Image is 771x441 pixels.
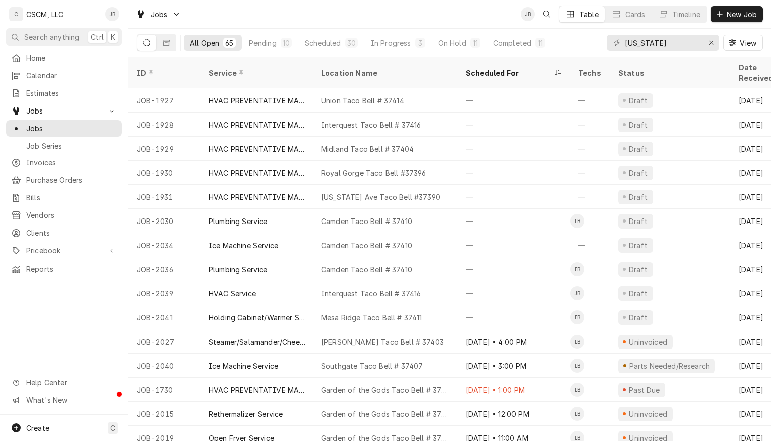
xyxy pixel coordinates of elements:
[6,67,122,84] a: Calendar
[209,385,305,395] div: HVAC PREVENTATIVE MAINTENANCE
[128,113,201,137] div: JOB-1928
[128,209,201,233] div: JOB-2030
[570,214,584,228] div: Izaia Bain's Avatar
[458,354,570,378] div: [DATE] • 3:00 PM
[26,105,102,116] span: Jobs
[570,310,584,324] div: Izaia Bain's Avatar
[458,329,570,354] div: [DATE] • 4:00 PM
[627,144,649,154] div: Draft
[521,7,535,21] div: JB
[128,329,201,354] div: JOB-2027
[6,138,122,154] a: Job Series
[321,337,444,347] div: [PERSON_NAME] Taco Bell # 37403
[570,262,584,276] div: Izaia Bain's Avatar
[26,88,117,98] span: Estimates
[6,154,122,171] a: Invoices
[209,192,305,202] div: HVAC PREVENTATIVE MAINTENANCE
[111,32,115,42] span: K
[472,38,478,48] div: 11
[493,38,531,48] div: Completed
[209,409,283,419] div: Rethermalizer Service
[458,113,570,137] div: —
[321,361,423,371] div: Southgate Taco Bell # 37407
[458,378,570,402] div: [DATE] • 1:00 PM
[6,172,122,188] a: Purchase Orders
[417,38,423,48] div: 3
[458,161,570,185] div: —
[6,261,122,277] a: Reports
[570,359,584,373] div: Izaia Bain's Avatar
[91,32,104,42] span: Ctrl
[466,68,552,78] div: Scheduled For
[321,240,412,251] div: Camden Taco Bell # 37410
[627,240,649,251] div: Draft
[24,32,79,42] span: Search anything
[570,88,610,113] div: —
[537,38,543,48] div: 11
[128,402,201,426] div: JOB-2015
[6,225,122,241] a: Clients
[627,95,649,106] div: Draft
[6,85,122,101] a: Estimates
[321,216,412,227] div: Camden Taco Bell # 37410
[628,409,669,419] div: Uninvoiced
[26,175,117,185] span: Purchase Orders
[128,88,201,113] div: JOB-1927
[26,53,117,63] span: Home
[570,137,610,161] div: —
[458,402,570,426] div: [DATE] • 12:00 PM
[26,210,117,220] span: Vendors
[458,257,570,281] div: —
[26,377,116,388] span: Help Center
[458,233,570,257] div: —
[458,185,570,209] div: —
[321,312,422,323] div: Mesa Ridge Taco Bell # 37411
[371,38,411,48] div: In Progress
[249,38,277,48] div: Pending
[26,9,63,20] div: CSCM, LLC
[570,113,610,137] div: —
[458,281,570,305] div: —
[105,7,119,21] div: James Bain's Avatar
[26,264,117,274] span: Reports
[209,68,303,78] div: Service
[627,288,649,299] div: Draft
[570,383,584,397] div: Izaia Bain's Avatar
[458,88,570,113] div: —
[110,423,115,433] span: C
[9,7,23,21] div: C
[128,378,201,402] div: JOB-1730
[321,409,450,419] div: Garden of the Gods Taco Bell # 37398
[627,216,649,227] div: Draft
[570,233,610,257] div: —
[672,9,700,20] div: Timeline
[283,38,290,48] div: 10
[321,95,404,106] div: Union Taco Bell # 37414
[628,337,669,347] div: Uninvoiced
[128,257,201,281] div: JOB-2036
[305,38,341,48] div: Scheduled
[209,95,305,106] div: HVAC PREVENTATIVE MAINTENANCE
[627,264,649,275] div: Draft
[738,38,758,48] span: View
[570,286,584,300] div: James Bain's Avatar
[725,9,759,20] span: New Job
[209,168,305,178] div: HVAC PREVENTATIVE MAINTENANCE
[458,137,570,161] div: —
[458,305,570,329] div: —
[137,68,191,78] div: ID
[209,216,268,227] div: Plumbing Service
[26,123,117,134] span: Jobs
[627,168,649,178] div: Draft
[132,6,185,23] a: Go to Jobs
[128,185,201,209] div: JOB-1931
[190,38,219,48] div: All Open
[539,6,555,22] button: Open search
[128,281,201,305] div: JOB-2039
[321,192,440,202] div: [US_STATE] Ave Taco Bell #37390
[703,35,719,51] button: Erase input
[26,245,102,256] span: Pricebook
[6,102,122,119] a: Go to Jobs
[6,50,122,66] a: Home
[570,407,584,421] div: IB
